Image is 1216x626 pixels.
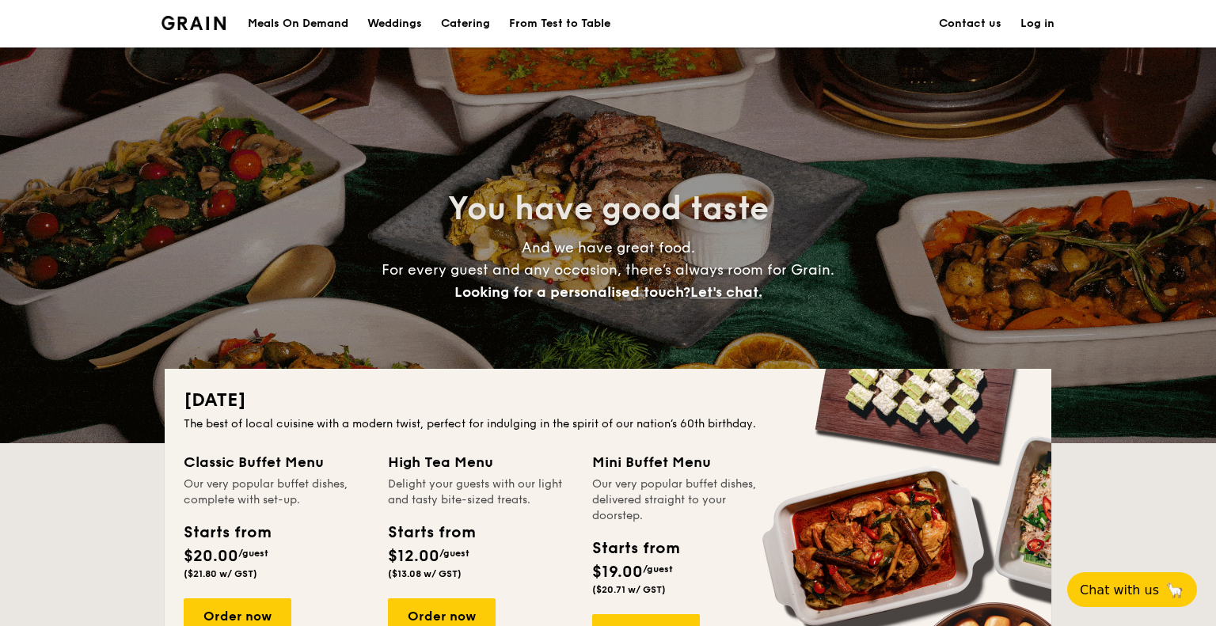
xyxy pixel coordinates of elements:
div: Starts from [592,537,678,560]
span: Chat with us [1080,582,1159,598]
button: Chat with us🦙 [1067,572,1197,607]
div: Our very popular buffet dishes, delivered straight to your doorstep. [592,476,777,524]
span: /guest [238,548,268,559]
div: Starts from [184,521,270,544]
span: ($20.71 w/ GST) [592,584,666,595]
h2: [DATE] [184,388,1032,413]
span: Let's chat. [690,283,762,301]
span: ($13.08 w/ GST) [388,568,462,579]
img: Grain [161,16,226,30]
div: Our very popular buffet dishes, complete with set-up. [184,476,369,508]
a: Logotype [161,16,226,30]
span: /guest [643,563,673,575]
div: Classic Buffet Menu [184,451,369,473]
span: $20.00 [184,547,238,566]
span: $12.00 [388,547,439,566]
div: High Tea Menu [388,451,573,473]
div: The best of local cuisine with a modern twist, perfect for indulging in the spirit of our nation’... [184,416,1032,432]
span: 🦙 [1165,581,1184,599]
div: Starts from [388,521,474,544]
span: ($21.80 w/ GST) [184,568,257,579]
div: Delight your guests with our light and tasty bite-sized treats. [388,476,573,508]
div: Mini Buffet Menu [592,451,777,473]
span: $19.00 [592,563,643,582]
span: /guest [439,548,469,559]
